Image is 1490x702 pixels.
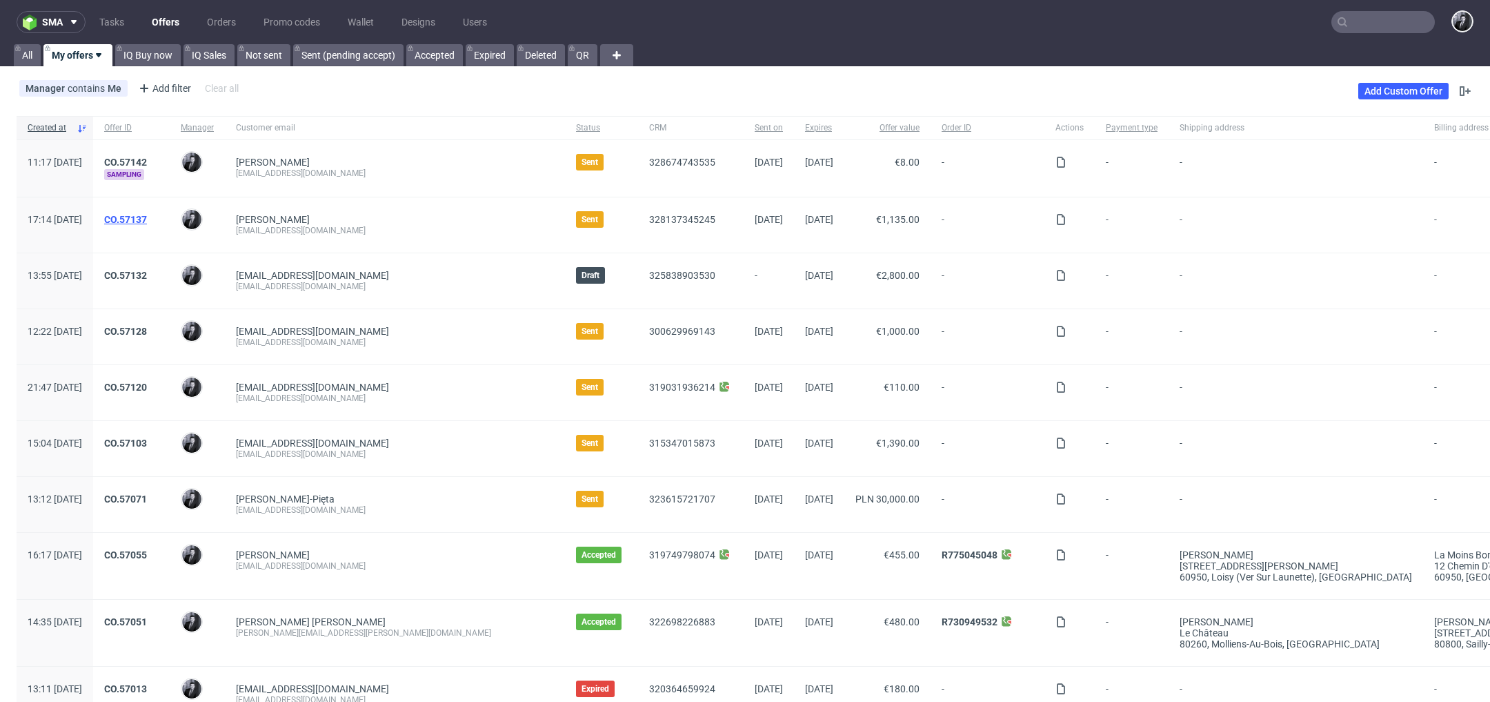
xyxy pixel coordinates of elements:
a: 328137345245 [649,214,715,225]
a: All [14,44,41,66]
span: Customer email [236,122,554,134]
a: Sent (pending accept) [293,44,404,66]
a: Offers [143,11,188,33]
span: [EMAIL_ADDRESS][DOMAIN_NAME] [236,382,389,393]
a: 323615721707 [649,494,715,505]
span: [EMAIL_ADDRESS][DOMAIN_NAME] [236,438,389,449]
span: - [1106,438,1158,460]
a: CO.57137 [104,214,147,225]
a: Users [455,11,495,33]
span: - [1180,157,1412,180]
a: CO.57132 [104,270,147,281]
span: [DATE] [805,616,833,627]
img: Philippe Dubuy [182,545,201,565]
span: - [1106,494,1158,516]
a: CO.57142 [104,157,147,168]
span: 11:17 [DATE] [28,157,82,168]
img: Philippe Dubuy [182,612,201,632]
span: €2,800.00 [876,270,920,281]
img: Philippe Dubuy [182,433,201,453]
span: Sent on [755,122,783,134]
a: [PERSON_NAME] [236,549,310,560]
span: [EMAIL_ADDRESS][DOMAIN_NAME] [236,326,389,337]
a: CO.57103 [104,438,147,449]
span: 17:14 [DATE] [28,214,82,225]
span: - [1106,157,1158,180]
span: [DATE] [755,683,783,694]
span: [DATE] [805,683,833,694]
span: Manager [26,83,68,94]
span: contains [68,83,108,94]
button: sma [17,11,86,33]
span: [EMAIL_ADDRESS][DOMAIN_NAME] [236,270,389,281]
span: [DATE] [755,616,783,627]
span: CRM [649,122,733,134]
span: 16:17 [DATE] [28,549,82,560]
span: - [1180,382,1412,404]
img: Philippe Dubuy [182,153,201,172]
span: Offer ID [104,122,159,134]
a: Accepted [406,44,463,66]
a: Designs [393,11,444,33]
div: Me [108,83,121,94]
a: IQ Buy now [115,44,181,66]
div: [PERSON_NAME] [1180,549,1412,560]
span: Payment type [1106,122,1158,134]
span: - [1180,494,1412,516]
span: Sent [582,214,598,225]
a: Not sent [237,44,290,66]
a: [PERSON_NAME] [236,157,310,168]
div: [EMAIL_ADDRESS][DOMAIN_NAME] [236,393,554,404]
span: Sent [582,494,598,505]
a: QR [568,44,597,66]
a: CO.57120 [104,382,147,393]
div: [PERSON_NAME] [1180,616,1412,627]
span: - [1106,549,1158,583]
span: €110.00 [884,382,920,393]
span: €1,390.00 [876,438,920,449]
a: 300629969143 [649,326,715,337]
a: [PERSON_NAME] [PERSON_NAME] [236,616,386,627]
span: sma [42,17,63,27]
div: [EMAIL_ADDRESS][DOMAIN_NAME] [236,225,554,236]
div: [EMAIL_ADDRESS][DOMAIN_NAME] [236,281,554,292]
a: Deleted [517,44,565,66]
span: [DATE] [755,214,783,225]
a: IQ Sales [183,44,235,66]
span: 13:11 [DATE] [28,683,82,694]
div: [PERSON_NAME][EMAIL_ADDRESS][PERSON_NAME][DOMAIN_NAME] [236,627,554,638]
span: PLN 30,000.00 [855,494,920,505]
span: 13:12 [DATE] [28,494,82,505]
div: Add filter [133,77,194,99]
a: [PERSON_NAME]-Pięta [236,494,335,505]
span: Order ID [942,122,1033,134]
span: Sent [582,157,598,168]
span: 12:22 [DATE] [28,326,82,337]
span: 13:55 [DATE] [28,270,82,281]
span: Shipping address [1180,122,1412,134]
span: - [942,157,1033,180]
span: €1,135.00 [876,214,920,225]
a: Orders [199,11,244,33]
a: 315347015873 [649,438,715,449]
span: [DATE] [805,382,833,393]
span: Expired [582,683,609,694]
span: [DATE] [755,494,783,505]
a: CO.57128 [104,326,147,337]
span: Accepted [582,549,616,560]
div: 80260, Molliens-au-bois , [GEOGRAPHIC_DATA] [1180,638,1412,650]
img: logo [23,14,42,30]
span: €180.00 [884,683,920,694]
span: [DATE] [805,494,833,505]
div: [EMAIL_ADDRESS][DOMAIN_NAME] [236,560,554,572]
a: CO.57071 [104,494,147,505]
span: Expires [805,122,833,134]
img: Philippe Dubuy [182,679,201,699]
div: [EMAIL_ADDRESS][DOMAIN_NAME] [236,168,554,179]
a: Promo codes [255,11,328,33]
img: Philippe Dubuy [182,378,201,397]
a: Wallet [339,11,382,33]
a: Tasks [91,11,132,33]
span: - [1106,214,1158,236]
span: - [1106,270,1158,292]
